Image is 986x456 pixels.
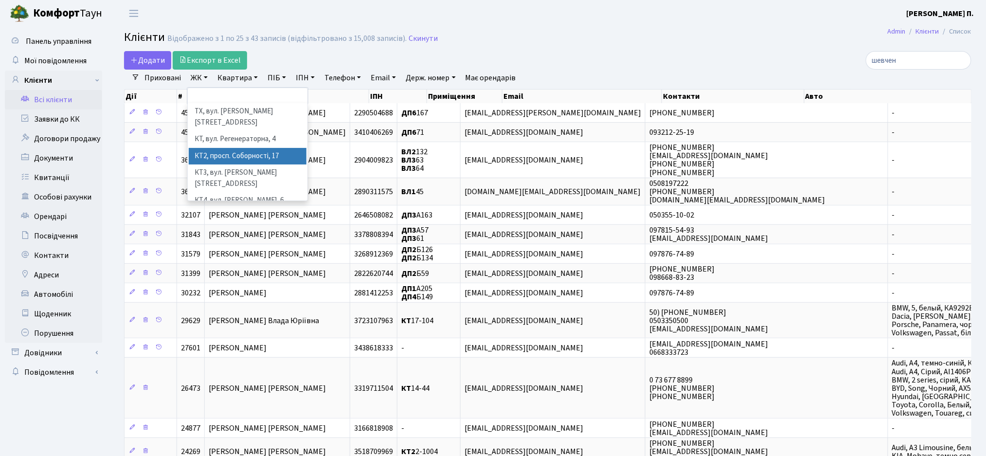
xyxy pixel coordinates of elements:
span: [PERSON_NAME] [PERSON_NAME] [209,210,326,220]
span: 2822620744 [354,268,393,279]
a: Всі клієнти [5,90,102,109]
span: 14-44 [401,383,430,394]
span: 29629 [181,315,200,326]
span: - [401,343,404,353]
span: [PHONE_NUMBER] 098668-83-23 [649,264,715,283]
li: КТ2, просп. Соборності, 17 [189,148,306,165]
span: - [892,249,895,259]
input: Пошук... [866,51,971,70]
span: [EMAIL_ADDRESS][DOMAIN_NAME] 0668333723 [649,339,768,358]
span: 3319711504 [354,383,393,394]
a: Email [367,70,400,86]
a: Держ. номер [402,70,459,86]
span: [EMAIL_ADDRESS][DOMAIN_NAME] [465,155,583,165]
span: 2904009823 [354,155,393,165]
span: [EMAIL_ADDRESS][DOMAIN_NAME] [465,127,583,138]
nav: breadcrumb [873,21,986,42]
span: 17-104 [401,315,433,326]
li: КТ, вул. Регенераторна, 4 [189,131,306,148]
span: 050355-10-02 [649,210,694,220]
span: - [892,288,895,298]
a: Посвідчення [5,226,102,246]
span: 3410406269 [354,127,393,138]
span: 3723107963 [354,315,393,326]
span: А163 [401,210,432,220]
a: Повідомлення [5,363,102,382]
a: Телефон [321,70,365,86]
div: Відображено з 1 по 25 з 43 записів (відфільтровано з 15,008 записів). [167,34,407,43]
span: [DOMAIN_NAME][EMAIL_ADDRESS][DOMAIN_NAME] [465,186,641,197]
span: 30232 [181,288,200,298]
span: 0 73 677 8899 [PHONE_NUMBER] [PHONE_NUMBER] [649,375,715,402]
span: [EMAIL_ADDRESS][DOMAIN_NAME] [465,268,583,279]
span: 32107 [181,210,200,220]
span: - [892,108,895,118]
span: 31579 [181,249,200,259]
a: Панель управління [5,32,102,51]
span: - [401,423,404,434]
span: Таун [33,5,102,22]
b: КТ [401,383,411,394]
b: ВЛ3 [401,155,416,165]
th: Авто [805,90,972,103]
span: 2290504688 [354,108,393,118]
a: Автомобілі [5,285,102,304]
span: 167 [401,108,428,118]
a: Порушення [5,324,102,343]
span: 24877 [181,423,200,434]
a: Квитанції [5,168,102,187]
span: - [892,210,895,220]
a: Щоденник [5,304,102,324]
a: Має орендарів [462,70,520,86]
span: 27601 [181,343,200,353]
b: ДП3 [401,234,416,244]
span: [EMAIL_ADDRESS][DOMAIN_NAME] [465,383,583,394]
span: 31843 [181,229,200,240]
b: Комфорт [33,5,80,21]
span: 097876-74-89 [649,288,694,298]
a: ПІБ [264,70,290,86]
b: ВЛ2 [401,146,416,157]
a: Орендарі [5,207,102,226]
a: Договори продажу [5,129,102,148]
span: - [892,155,895,165]
a: Клієнти [916,26,939,36]
a: ЖК [187,70,212,86]
span: [PERSON_NAME] [209,288,267,298]
span: 26473 [181,383,200,394]
span: - [892,186,895,197]
span: [PERSON_NAME] [PERSON_NAME] [209,423,326,434]
span: 3268912369 [354,249,393,259]
b: ДП6 [401,108,416,118]
span: 71 [401,127,424,138]
th: Контакти [662,90,805,103]
span: [PERSON_NAME] [PERSON_NAME] [209,249,326,259]
span: 45922 [181,108,200,118]
li: ТХ, вул. [PERSON_NAME][STREET_ADDRESS] [189,103,306,131]
b: ВЛ3 [401,163,416,174]
a: Мої повідомлення [5,51,102,71]
b: ДП1 [401,283,416,294]
span: [PHONE_NUMBER] [EMAIL_ADDRESS][DOMAIN_NAME] [649,419,768,438]
b: ДП4 [401,292,416,303]
span: [PERSON_NAME] [PERSON_NAME] [209,383,326,394]
li: Список [939,26,971,37]
span: - [892,229,895,240]
span: [EMAIL_ADDRESS][DOMAIN_NAME] [465,423,583,434]
li: КТ4, вул. [PERSON_NAME], 6 [189,192,306,209]
span: [EMAIL_ADDRESS][DOMAIN_NAME] [465,343,583,353]
span: 36136 [181,186,200,197]
span: 097876-74-89 [649,249,694,259]
b: ДП2 [401,253,416,264]
span: Панель управління [26,36,91,47]
span: [EMAIL_ADDRESS][PERSON_NAME][DOMAIN_NAME] [465,108,641,118]
span: Клієнти [124,29,165,46]
a: Квартира [214,70,262,86]
th: # [177,90,211,103]
b: КТ [401,315,411,326]
th: ІПН [369,90,427,103]
a: Додати [124,51,171,70]
span: 31399 [181,268,200,279]
span: 3378808394 [354,229,393,240]
span: 2646508082 [354,210,393,220]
